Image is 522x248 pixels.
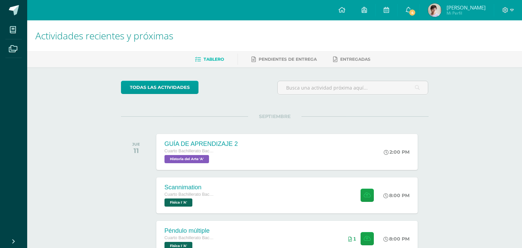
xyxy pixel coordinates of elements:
[195,54,224,65] a: Tablero
[164,184,215,191] div: Scannimation
[333,54,370,65] a: Entregadas
[35,29,173,42] span: Actividades recientes y próximas
[164,235,215,240] span: Cuarto Bachillerato Bachillerato en CCLL con Orientación en Diseño Gráfico
[164,192,215,197] span: Cuarto Bachillerato Bachillerato en CCLL con Orientación en Diseño Gráfico
[164,198,192,207] span: Física I 'A'
[353,236,356,242] span: 1
[383,236,410,242] div: 8:00 PM
[428,3,441,17] img: 8dbe78c588fc18eac20924e492a28903.png
[164,155,209,163] span: Historia del Arte 'A'
[384,149,410,155] div: 2:00 PM
[204,57,224,62] span: Tablero
[408,9,416,16] span: 4
[447,10,486,16] span: Mi Perfil
[164,140,238,148] div: GUÍA DE APRENDIZAJE 2
[121,81,198,94] a: todas las Actividades
[164,227,215,234] div: Péndulo múltiple
[259,57,317,62] span: Pendientes de entrega
[132,147,140,155] div: 11
[278,81,428,94] input: Busca una actividad próxima aquí...
[348,236,356,242] div: Archivos entregados
[383,192,410,198] div: 8:00 PM
[251,54,317,65] a: Pendientes de entrega
[164,149,215,153] span: Cuarto Bachillerato Bachillerato en CCLL con Orientación en Diseño Gráfico
[447,4,486,11] span: [PERSON_NAME]
[340,57,370,62] span: Entregadas
[132,142,140,147] div: JUE
[248,113,301,119] span: SEPTIEMBRE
